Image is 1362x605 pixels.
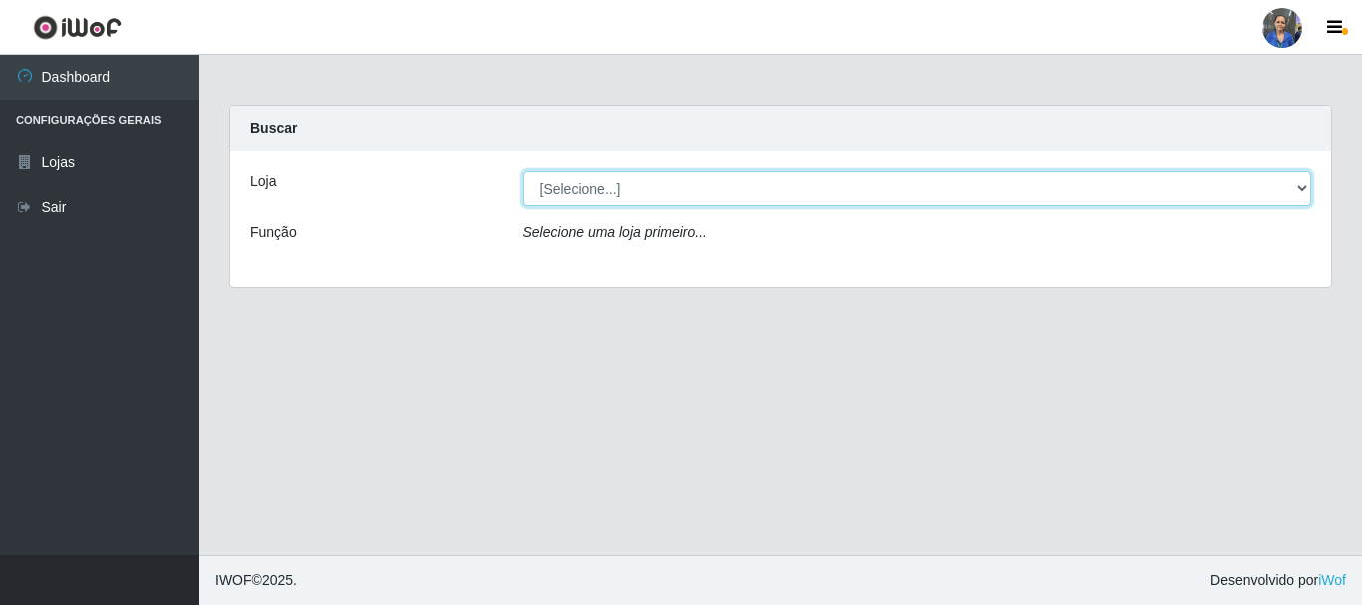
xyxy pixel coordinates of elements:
[250,120,297,136] strong: Buscar
[215,570,297,591] span: © 2025 .
[1210,570,1346,591] span: Desenvolvido por
[250,222,297,243] label: Função
[250,171,276,192] label: Loja
[523,224,707,240] i: Selecione uma loja primeiro...
[215,572,252,588] span: IWOF
[33,15,122,40] img: CoreUI Logo
[1318,572,1346,588] a: iWof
